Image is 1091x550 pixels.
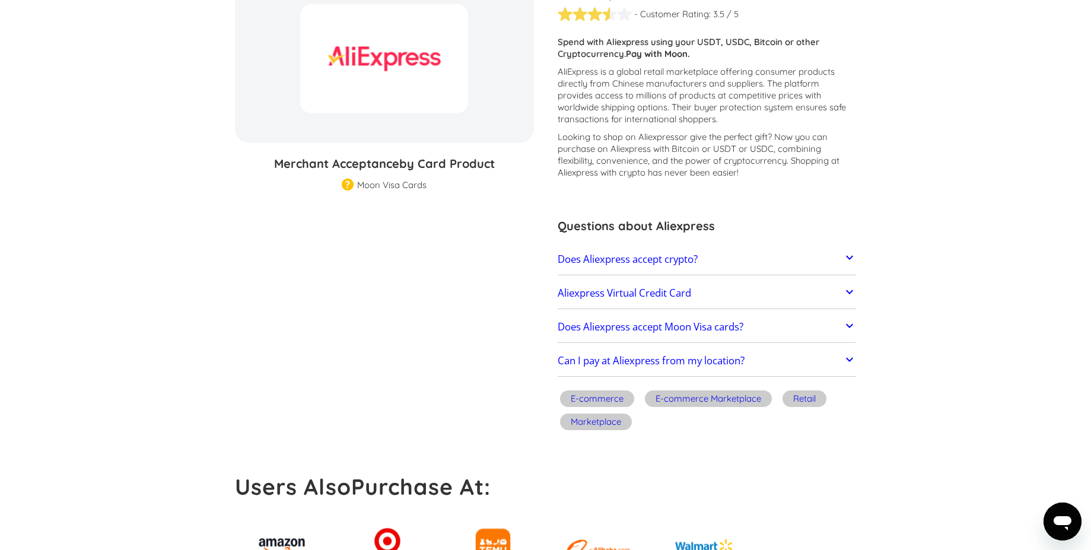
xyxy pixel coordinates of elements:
[558,287,691,299] h2: Aliexpress Virtual Credit Card
[626,48,690,59] strong: Pay with Moon.
[793,393,816,405] div: Retail
[484,473,491,500] strong: :
[558,36,857,60] p: Spend with Aliexpress using your USDT, USDC, Bitcoin or other Cryptocurrency.
[713,8,724,20] div: 3.5
[235,155,534,173] h3: Merchant Acceptance
[1044,503,1082,541] iframe: Pulsante per aprire la finestra di messaggistica
[558,217,857,235] h3: Questions about Aliexpress
[558,247,857,272] a: Does Aliexpress accept crypto?
[399,156,495,171] span: by Card Product
[558,355,745,367] h2: Can I pay at Aliexpress from my location?
[558,253,698,265] h2: Does Aliexpress accept crypto?
[357,179,427,191] div: Moon Visa Cards
[571,393,624,405] div: E-commerce
[558,66,857,125] p: AliExpress is a global retail marketplace offering consumer products directly from Chinese manufa...
[235,473,351,500] strong: Users Also
[679,131,768,142] span: or give the perfect gift
[558,131,857,179] p: Looking to shop on Aliexpress ? Now you can purchase on Aliexpress with Bitcoin or USDT or USDC, ...
[571,416,621,428] div: Marketplace
[558,412,634,435] a: Marketplace
[558,321,743,333] h2: Does Aliexpress accept Moon Visa cards?
[558,389,637,412] a: E-commerce
[558,281,857,306] a: Aliexpress Virtual Credit Card
[656,393,761,405] div: E-commerce Marketplace
[351,473,484,500] strong: Purchase At
[558,314,857,339] a: Does Aliexpress accept Moon Visa cards?
[780,389,829,412] a: Retail
[642,389,774,412] a: E-commerce Marketplace
[558,349,857,374] a: Can I pay at Aliexpress from my location?
[727,8,739,20] div: / 5
[634,8,711,20] div: - Customer Rating:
